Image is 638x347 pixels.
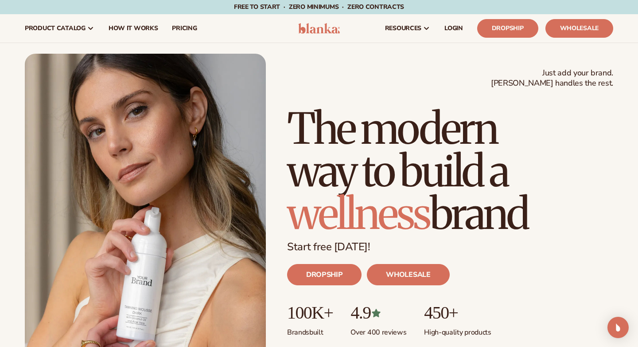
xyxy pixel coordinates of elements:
[424,323,491,337] p: High-quality products
[101,14,165,43] a: How It Works
[444,25,463,32] span: LOGIN
[607,317,629,338] div: Open Intercom Messenger
[165,14,204,43] a: pricing
[109,25,158,32] span: How It Works
[234,3,404,11] span: Free to start · ZERO minimums · ZERO contracts
[287,241,613,253] p: Start free [DATE]!
[350,303,406,323] p: 4.9
[25,25,86,32] span: product catalog
[172,25,197,32] span: pricing
[287,323,333,337] p: Brands built
[350,323,406,337] p: Over 400 reviews
[287,107,613,235] h1: The modern way to build a brand
[378,14,437,43] a: resources
[287,187,430,241] span: wellness
[298,23,340,34] img: logo
[424,303,491,323] p: 450+
[287,264,362,285] a: DROPSHIP
[491,68,613,89] span: Just add your brand. [PERSON_NAME] handles the rest.
[287,303,333,323] p: 100K+
[437,14,470,43] a: LOGIN
[385,25,421,32] span: resources
[545,19,613,38] a: Wholesale
[477,19,538,38] a: Dropship
[18,14,101,43] a: product catalog
[367,264,449,285] a: WHOLESALE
